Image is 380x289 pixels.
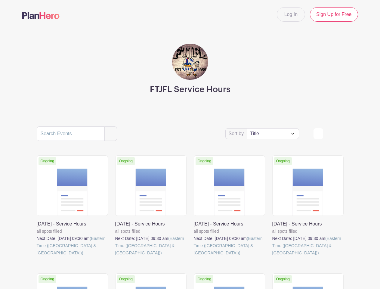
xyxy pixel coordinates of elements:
[172,44,208,80] img: FTJFL%203.jpg
[277,7,305,22] a: Log In
[310,7,358,22] a: Sign Up for Free
[37,126,105,141] input: Search Events
[314,128,344,139] div: order and view
[150,85,230,95] h3: FTJFL Service Hours
[229,130,246,137] label: Sort by
[22,12,60,19] img: logo-507f7623f17ff9eddc593b1ce0a138ce2505c220e1c5a4e2b4648c50719b7d32.svg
